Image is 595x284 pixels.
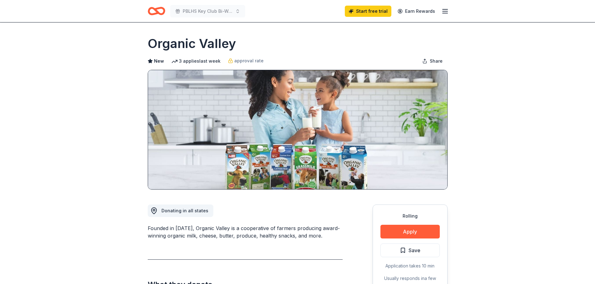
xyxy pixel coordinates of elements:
[171,57,221,65] div: 3 applies last week
[380,243,440,257] button: Save
[148,35,236,52] h1: Organic Valley
[380,212,440,220] div: Rolling
[170,5,245,17] button: PBLHS Key Club Bi-Weekly Meetings
[380,225,440,238] button: Apply
[148,224,343,239] div: Founded in [DATE], Organic Valley is a cooperative of farmers producing award-winning organic mil...
[148,4,165,18] a: Home
[234,57,264,65] span: approval rate
[228,57,264,65] a: approval rate
[161,208,208,213] span: Donating in all states
[417,55,448,67] button: Share
[148,70,447,189] img: Image for Organic Valley
[154,57,164,65] span: New
[380,262,440,270] div: Application takes 10 min
[430,57,443,65] span: Share
[394,6,439,17] a: Earn Rewards
[345,6,391,17] a: Start free trial
[183,7,233,15] span: PBLHS Key Club Bi-Weekly Meetings
[409,246,420,254] span: Save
